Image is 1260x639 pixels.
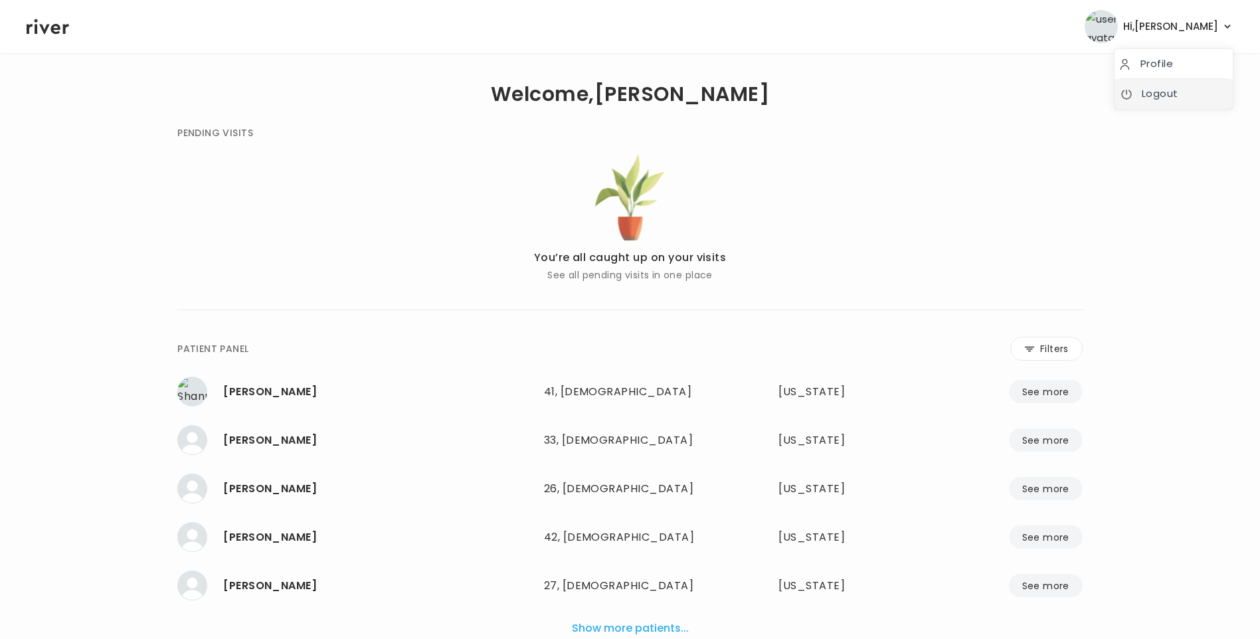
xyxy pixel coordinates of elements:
[223,577,533,595] div: TEARA BUCK
[778,383,899,401] div: Georgia
[778,577,899,595] div: Texas
[1009,380,1083,403] button: See more
[544,480,717,498] div: 26, [DEMOGRAPHIC_DATA]
[1120,54,1227,73] a: Profile
[223,383,533,401] div: Shannon Kail
[177,571,207,600] img: TEARA BUCK
[223,480,533,498] div: Ezra Kinnell
[544,383,717,401] div: 41, [DEMOGRAPHIC_DATA]
[1009,428,1083,452] button: See more
[177,425,207,455] img: Chatorra williams
[544,431,717,450] div: 33, [DEMOGRAPHIC_DATA]
[1009,574,1083,597] button: See more
[177,377,207,407] img: Shannon Kail
[1123,17,1218,36] span: Hi, [PERSON_NAME]
[1010,337,1083,361] button: Filters
[1009,477,1083,500] button: See more
[1120,84,1227,103] a: Logout
[1009,525,1083,549] button: See more
[534,248,727,267] p: You’re all caught up on your visits
[223,431,533,450] div: Chatorra williams
[177,522,207,552] img: Alexandra Grossman
[778,431,899,450] div: Texas
[177,341,248,357] div: PATIENT PANEL
[223,528,533,547] div: Alexandra Grossman
[177,125,253,141] div: PENDING VISITS
[544,577,717,595] div: 27, [DEMOGRAPHIC_DATA]
[534,267,727,283] p: See all pending visits in one place
[1085,10,1118,43] img: user avatar
[778,528,899,547] div: Virginia
[491,85,769,104] h1: Welcome, [PERSON_NAME]
[778,480,899,498] div: Ohio
[544,528,717,547] div: 42, [DEMOGRAPHIC_DATA]
[1085,10,1233,43] button: user avatarHi,[PERSON_NAME]
[177,474,207,503] img: Ezra Kinnell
